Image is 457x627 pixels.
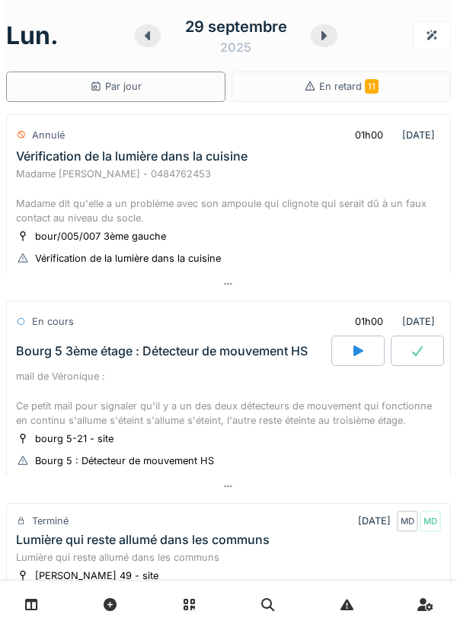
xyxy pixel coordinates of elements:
[16,533,270,547] div: Lumière qui reste allumé dans les communs
[35,431,113,446] div: bourg 5-21 - site
[90,79,142,94] div: Par jour
[355,128,383,142] div: 01h00
[16,550,441,565] div: Lumière qui reste allumé dans les communs
[220,38,251,56] div: 2025
[397,511,418,532] div: MD
[16,369,441,428] div: mail de Véronique : Ce petit mail pour signaler qu'il y a un des deux détecteurs de mouvement qui...
[185,15,287,38] div: 29 septembre
[35,568,158,583] div: [PERSON_NAME] 49 - site
[35,251,221,266] div: Vérification de la lumière dans la cuisine
[355,314,383,329] div: 01h00
[342,121,441,149] div: [DATE]
[16,344,308,358] div: Bourg 5 3ème étage : Détecteur de mouvement HS
[342,307,441,336] div: [DATE]
[32,514,69,528] div: Terminé
[365,79,379,94] span: 11
[420,511,441,532] div: MD
[358,511,441,532] div: [DATE]
[6,21,59,50] h1: lun.
[16,167,441,225] div: Madame [PERSON_NAME] - 0484762453 Madame dit qu'elle a un problème avec son ampoule qui clignote ...
[32,128,65,142] div: Annulé
[35,229,166,243] div: bour/005/007 3ème gauche
[35,454,214,468] div: Bourg 5 : Détecteur de mouvement HS
[319,81,379,92] span: En retard
[16,149,248,164] div: Vérification de la lumière dans la cuisine
[32,314,74,329] div: En cours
